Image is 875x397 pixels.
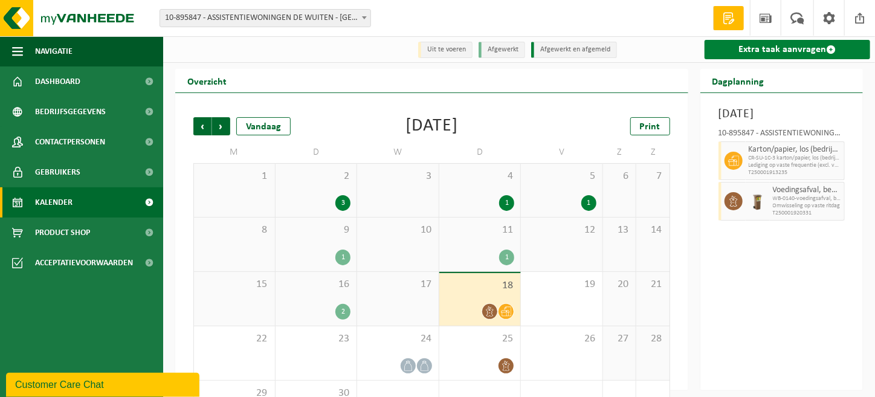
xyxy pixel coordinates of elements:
span: Contactpersonen [35,127,105,157]
span: 11 [445,224,515,237]
span: Dashboard [35,66,80,97]
td: V [521,141,603,163]
span: Omwisseling op vaste ritdag [773,202,842,210]
span: 27 [609,332,630,346]
td: D [276,141,358,163]
h3: [DATE] [718,105,845,123]
li: Afgewerkt en afgemeld [531,42,617,58]
div: 1 [499,195,514,211]
span: 21 [642,278,663,291]
a: Extra taak aanvragen [705,40,871,59]
img: WB-0140-HPE-BN-01 [749,192,767,210]
td: Z [603,141,636,163]
span: 25 [445,332,515,346]
span: T250001920331 [773,210,842,217]
div: 3 [335,195,350,211]
h2: Overzicht [175,69,239,92]
span: 1 [200,170,269,183]
span: 20 [609,278,630,291]
span: 19 [527,278,596,291]
span: Bedrijfsgegevens [35,97,106,127]
span: Kalender [35,187,73,218]
span: 26 [527,332,596,346]
td: D [439,141,521,163]
span: 7 [642,170,663,183]
span: 3 [363,170,433,183]
span: 10 [363,224,433,237]
span: Volgende [212,117,230,135]
span: 13 [609,224,630,237]
span: 14 [642,224,663,237]
h2: Dagplanning [700,69,777,92]
div: 1 [581,195,596,211]
span: 24 [363,332,433,346]
span: Print [640,122,660,132]
span: Gebruikers [35,157,80,187]
span: Navigatie [35,36,73,66]
td: M [193,141,276,163]
span: 23 [282,332,351,346]
span: 6 [609,170,630,183]
div: 2 [335,304,350,320]
td: Z [636,141,670,163]
span: 4 [445,170,515,183]
span: 9 [282,224,351,237]
span: Voedingsafval, bevat producten van dierlijke oorsprong, onverpakt, categorie 3 [773,186,842,195]
span: WB-0140-voedingsafval, bevat producten van dierlijke oors [773,195,842,202]
div: Vandaag [236,117,291,135]
a: Print [630,117,670,135]
span: Product Shop [35,218,90,248]
div: 10-895847 - ASSISTENTIEWONINGEN DE WUITEN - [GEOGRAPHIC_DATA] [718,129,845,141]
span: 15 [200,278,269,291]
span: 10-895847 - ASSISTENTIEWONINGEN DE WUITEN - HAMME [160,10,370,27]
span: Vorige [193,117,211,135]
span: 10-895847 - ASSISTENTIEWONINGEN DE WUITEN - HAMME [160,9,371,27]
iframe: chat widget [6,370,202,397]
span: 8 [200,224,269,237]
span: 5 [527,170,596,183]
span: 12 [527,224,596,237]
span: 17 [363,278,433,291]
span: Lediging op vaste frequentie (excl. verwerking) [749,162,842,169]
span: 28 [642,332,663,346]
span: 22 [200,332,269,346]
li: Afgewerkt [479,42,525,58]
span: Acceptatievoorwaarden [35,248,133,278]
span: T250001913235 [749,169,842,176]
div: 1 [499,250,514,265]
div: [DATE] [405,117,458,135]
span: 18 [445,279,515,292]
span: CR-SU-1C-3 karton/papier, los (bedrijven) [749,155,842,162]
span: 2 [282,170,351,183]
span: 16 [282,278,351,291]
span: Karton/papier, los (bedrijven) [749,145,842,155]
td: W [357,141,439,163]
div: 1 [335,250,350,265]
li: Uit te voeren [418,42,473,58]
